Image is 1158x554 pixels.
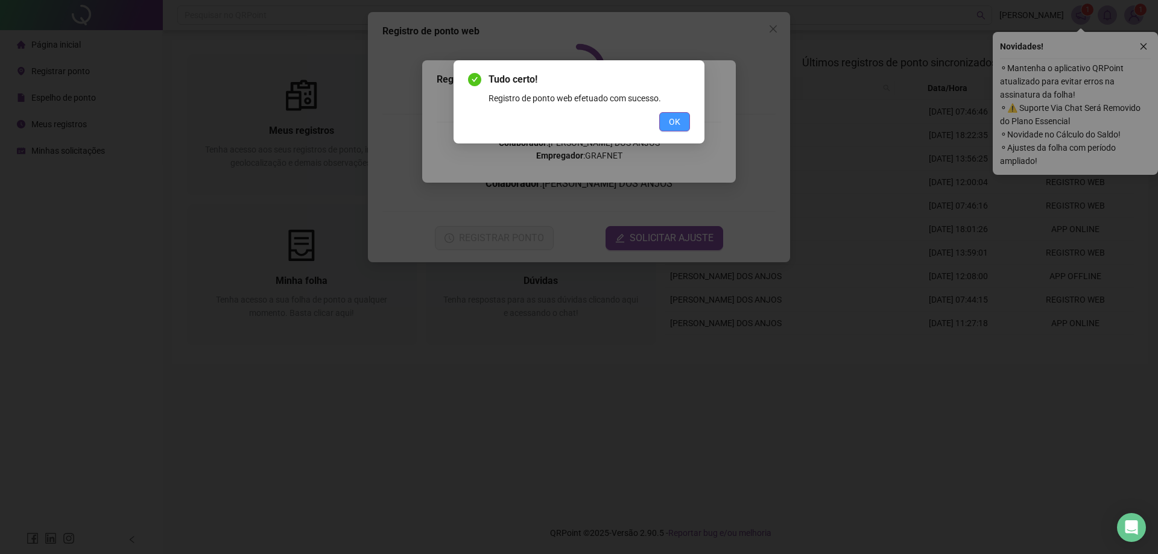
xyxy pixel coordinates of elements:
span: OK [669,115,680,128]
div: Open Intercom Messenger [1117,513,1146,542]
button: OK [659,112,690,131]
span: Tudo certo! [489,72,690,87]
span: check-circle [468,73,481,86]
div: Registro de ponto web efetuado com sucesso. [489,92,690,105]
